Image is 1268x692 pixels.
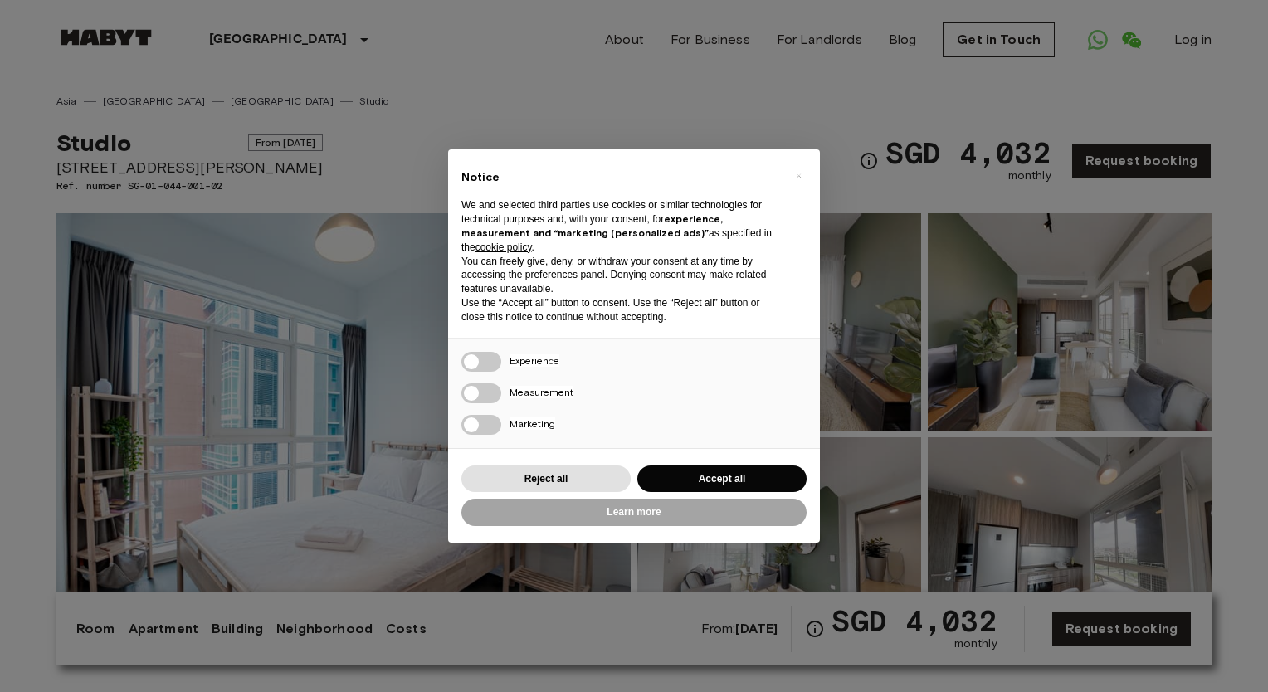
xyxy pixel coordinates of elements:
[461,499,807,526] button: Learn more
[510,354,559,367] span: Experience
[461,169,780,186] h2: Notice
[461,465,631,493] button: Reject all
[510,417,555,430] span: Marketing
[510,386,573,398] span: Measurement
[461,255,780,296] p: You can freely give, deny, or withdraw your consent at any time by accessing the preferences pane...
[461,296,780,324] p: Use the “Accept all” button to consent. Use the “Reject all” button or close this notice to conti...
[796,166,802,186] span: ×
[461,198,780,254] p: We and selected third parties use cookies or similar technologies for technical purposes and, wit...
[475,241,532,253] a: cookie policy
[785,163,812,189] button: Close this notice
[637,465,807,493] button: Accept all
[461,212,723,239] strong: experience, measurement and “marketing (personalized ads)”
